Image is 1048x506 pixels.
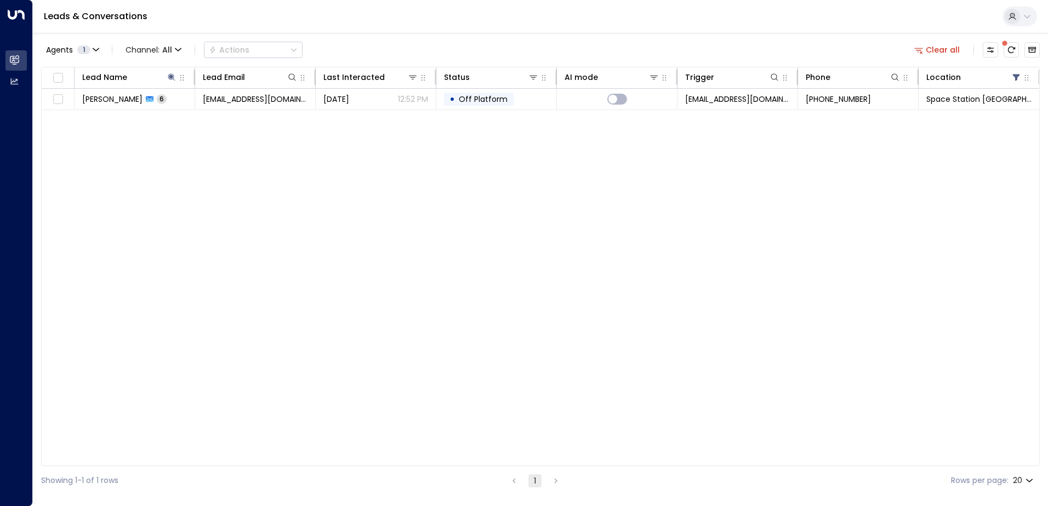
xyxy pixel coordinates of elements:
div: Status [444,71,470,84]
span: Toggle select all [51,71,65,85]
a: Leads & Conversations [44,10,147,22]
div: Location [926,71,961,84]
div: Location [926,71,1022,84]
nav: pagination navigation [507,474,563,487]
div: Status [444,71,539,84]
span: vrodriguesod@gmail.com [203,94,307,105]
div: Last Interacted [323,71,418,84]
p: 12:52 PM [398,94,428,105]
div: Lead Name [82,71,177,84]
span: 1 [77,45,90,54]
span: All [162,45,172,54]
button: Archived Leads [1024,42,1040,58]
div: Phone [806,71,830,84]
div: Button group with a nested menu [204,42,303,58]
div: Lead Email [203,71,245,84]
button: page 1 [528,474,542,487]
div: Actions [209,45,249,55]
button: Clear all [910,42,965,58]
div: Phone [806,71,901,84]
span: There are new threads available. Refresh the grid to view the latest updates. [1004,42,1019,58]
div: Showing 1-1 of 1 rows [41,475,118,486]
span: 6 [157,94,167,104]
button: Agents1 [41,42,103,58]
div: Lead Email [203,71,298,84]
div: Lead Name [82,71,127,84]
span: Toggle select row [51,93,65,106]
div: Trigger [685,71,714,84]
span: +447544027095 [806,94,871,105]
span: Channel: [121,42,186,58]
span: leads@space-station.co.uk [685,94,790,105]
button: Customize [983,42,998,58]
div: AI mode [565,71,659,84]
span: Agents [46,46,73,54]
div: Trigger [685,71,780,84]
span: Off Platform [459,94,508,105]
button: Channel:All [121,42,186,58]
label: Rows per page: [951,475,1009,486]
span: Space Station Swiss Cottage [926,94,1032,105]
div: AI mode [565,71,598,84]
button: Actions [204,42,303,58]
div: 20 [1013,473,1035,488]
div: • [449,90,455,108]
span: Sep 20, 2025 [323,94,349,105]
div: Last Interacted [323,71,385,84]
span: Victoria Rodrigues [82,94,143,105]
